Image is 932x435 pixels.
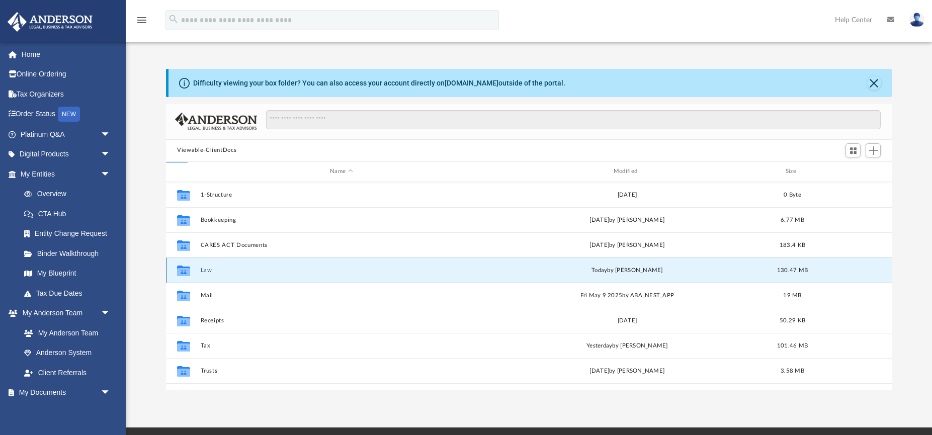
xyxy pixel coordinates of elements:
span: 183.4 KB [780,242,805,247]
span: 19 MB [784,292,802,298]
span: 50.29 KB [780,317,805,323]
a: My Anderson Teamarrow_drop_down [7,303,121,323]
div: Fri May 9 2025 by ABA_NEST_APP [486,291,768,300]
div: [DATE] [486,190,768,199]
i: menu [136,14,148,26]
a: Client Referrals [14,363,121,383]
span: 3.58 MB [781,368,804,373]
button: Receipts [201,317,482,324]
a: Overview [14,184,126,204]
a: My Anderson Team [14,323,116,343]
a: Order StatusNEW [7,104,126,125]
span: 6.77 MB [781,217,804,222]
div: id [817,167,887,176]
button: Close [867,76,881,90]
div: NEW [58,107,80,122]
a: Binder Walkthrough [14,243,126,264]
button: Bookkeeping [201,217,482,223]
span: 0 Byte [784,192,801,197]
div: Name [200,167,482,176]
span: arrow_drop_down [101,164,121,185]
span: yesterday [586,342,612,348]
input: Search files and folders [266,110,881,129]
span: 130.47 MB [777,267,808,273]
button: 1-Structure [201,192,482,198]
span: today [591,267,607,273]
a: [DOMAIN_NAME] [445,79,498,87]
button: Law [201,267,482,274]
span: arrow_drop_down [101,303,121,324]
a: Digital Productsarrow_drop_down [7,144,126,164]
div: grid [166,182,892,391]
div: Difficulty viewing your box folder? You can also access your account directly on outside of the p... [193,78,565,89]
div: [DATE] by [PERSON_NAME] [486,215,768,224]
div: Size [773,167,813,176]
span: arrow_drop_down [101,124,121,145]
a: Home [7,44,126,64]
button: CARES ACT Documents [201,242,482,248]
div: [DATE] [486,316,768,325]
a: My Entitiesarrow_drop_down [7,164,126,184]
i: search [168,14,179,25]
a: Online Ordering [7,64,126,84]
div: Modified [486,167,768,176]
button: Switch to Grid View [845,143,861,157]
a: Platinum Q&Aarrow_drop_down [7,124,126,144]
div: by [PERSON_NAME] [486,266,768,275]
img: User Pic [909,13,924,27]
a: Anderson System [14,343,121,363]
a: Tax Due Dates [14,283,126,303]
div: [DATE] by [PERSON_NAME] [486,366,768,375]
a: My Blueprint [14,264,121,284]
span: 101.46 MB [777,342,808,348]
button: Trusts [201,368,482,374]
button: Viewable-ClientDocs [177,146,236,155]
span: arrow_drop_down [101,144,121,165]
div: [DATE] by [PERSON_NAME] [486,240,768,249]
a: Entity Change Request [14,224,126,244]
span: arrow_drop_down [101,383,121,403]
button: Tax [201,342,482,349]
button: Add [866,143,881,157]
div: id [171,167,196,176]
a: CTA Hub [14,204,126,224]
a: menu [136,19,148,26]
a: Tax Organizers [7,84,126,104]
img: Anderson Advisors Platinum Portal [5,12,96,32]
a: My Documentsarrow_drop_down [7,383,121,403]
button: Mail [201,292,482,299]
div: by [PERSON_NAME] [486,341,768,350]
